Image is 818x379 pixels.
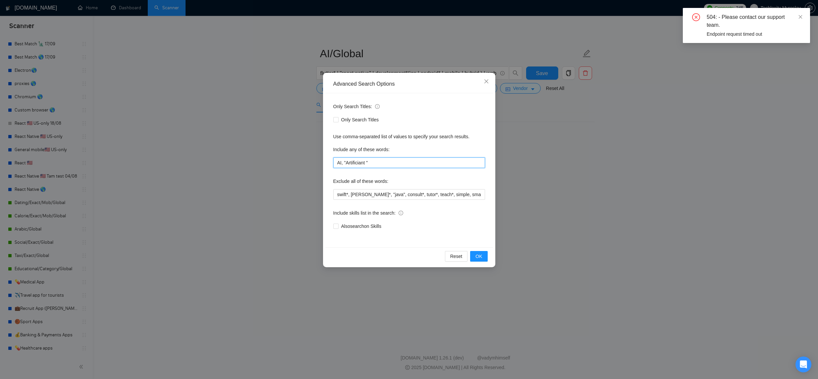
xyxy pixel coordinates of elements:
[707,30,802,38] div: Endpoint request timed out
[333,209,403,217] span: Include skills list in the search:
[399,211,403,215] span: info-circle
[333,144,390,155] label: Include any of these words:
[484,79,489,84] span: close
[707,13,802,29] div: 504: - Please contact our support team.
[375,104,380,109] span: info-circle
[333,103,380,110] span: Only Search Titles:
[333,133,485,140] div: Use comma-separated list of values to specify your search results.
[470,251,487,262] button: OK
[450,253,463,260] span: Reset
[333,176,389,187] label: Exclude all of these words:
[339,116,382,123] span: Only Search Titles
[795,357,811,372] div: Open Intercom Messenger
[798,15,803,19] span: close
[339,223,384,230] span: Also search on Skills
[445,251,468,262] button: Reset
[692,13,700,21] span: close-circle
[333,80,485,88] div: Advanced Search Options
[475,253,482,260] span: OK
[477,73,495,91] button: Close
